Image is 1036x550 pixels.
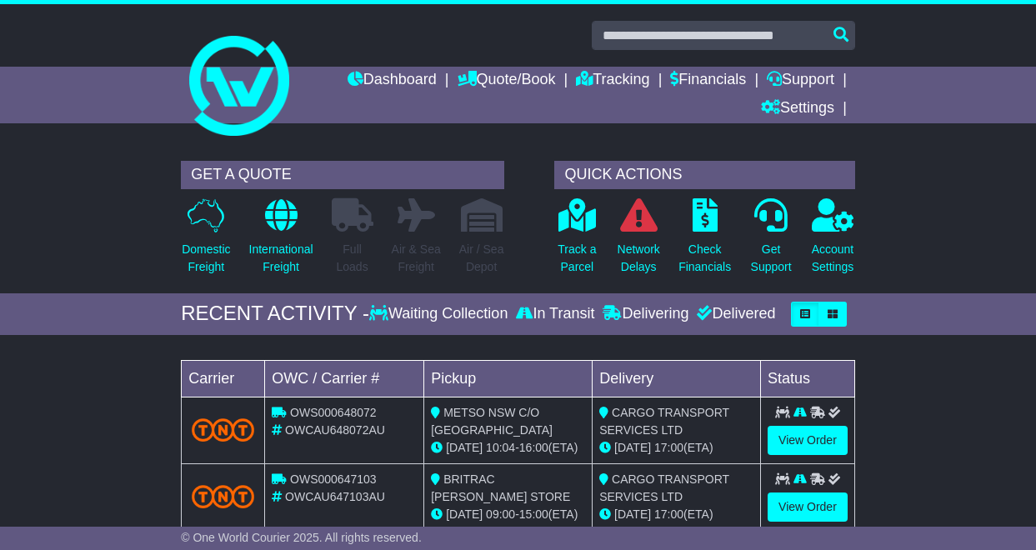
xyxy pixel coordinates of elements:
[558,241,596,276] p: Track a Parcel
[554,161,854,189] div: QUICK ACTIONS
[693,305,775,323] div: Delivered
[459,241,504,276] p: Air / Sea Depot
[670,67,746,95] a: Financials
[598,305,693,323] div: Delivering
[593,360,761,397] td: Delivery
[181,197,231,285] a: DomesticFreight
[618,241,660,276] p: Network Delays
[290,472,377,486] span: OWS000647103
[348,67,437,95] a: Dashboard
[751,241,792,276] p: Get Support
[392,241,441,276] p: Air & Sea Freight
[576,67,649,95] a: Tracking
[617,197,661,285] a: NetworkDelays
[431,506,585,523] div: - (ETA)
[519,507,548,521] span: 15:00
[181,302,369,326] div: RECENT ACTIVITY -
[599,506,753,523] div: (ETA)
[614,441,651,454] span: [DATE]
[285,490,385,503] span: OWCAU647103AU
[768,426,848,455] a: View Order
[811,197,855,285] a: AccountSettings
[248,197,314,285] a: InternationalFreight
[599,472,729,503] span: CARGO TRANSPORT SERVICES LTD
[512,305,598,323] div: In Transit
[678,241,731,276] p: Check Financials
[182,360,265,397] td: Carrier
[767,67,834,95] a: Support
[249,241,313,276] p: International Freight
[812,241,854,276] p: Account Settings
[192,418,254,441] img: TNT_Domestic.png
[750,197,793,285] a: GetSupport
[446,507,483,521] span: [DATE]
[285,423,385,437] span: OWCAU648072AU
[431,439,585,457] div: - (ETA)
[599,439,753,457] div: (ETA)
[431,472,570,503] span: BRITRAC [PERSON_NAME] STORE
[654,507,683,521] span: 17:00
[332,241,373,276] p: Full Loads
[192,485,254,507] img: TNT_Domestic.png
[181,161,504,189] div: GET A QUOTE
[290,406,377,419] span: OWS000648072
[182,241,230,276] p: Domestic Freight
[431,406,553,437] span: METSO NSW C/O [GEOGRAPHIC_DATA]
[519,441,548,454] span: 16:00
[761,360,855,397] td: Status
[446,441,483,454] span: [DATE]
[557,197,597,285] a: Track aParcel
[486,507,515,521] span: 09:00
[265,360,424,397] td: OWC / Carrier #
[761,95,834,123] a: Settings
[768,492,848,522] a: View Order
[654,441,683,454] span: 17:00
[458,67,556,95] a: Quote/Book
[424,360,593,397] td: Pickup
[369,305,512,323] div: Waiting Collection
[614,507,651,521] span: [DATE]
[486,441,515,454] span: 10:04
[181,531,422,544] span: © One World Courier 2025. All rights reserved.
[678,197,732,285] a: CheckFinancials
[599,406,729,437] span: CARGO TRANSPORT SERVICES LTD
